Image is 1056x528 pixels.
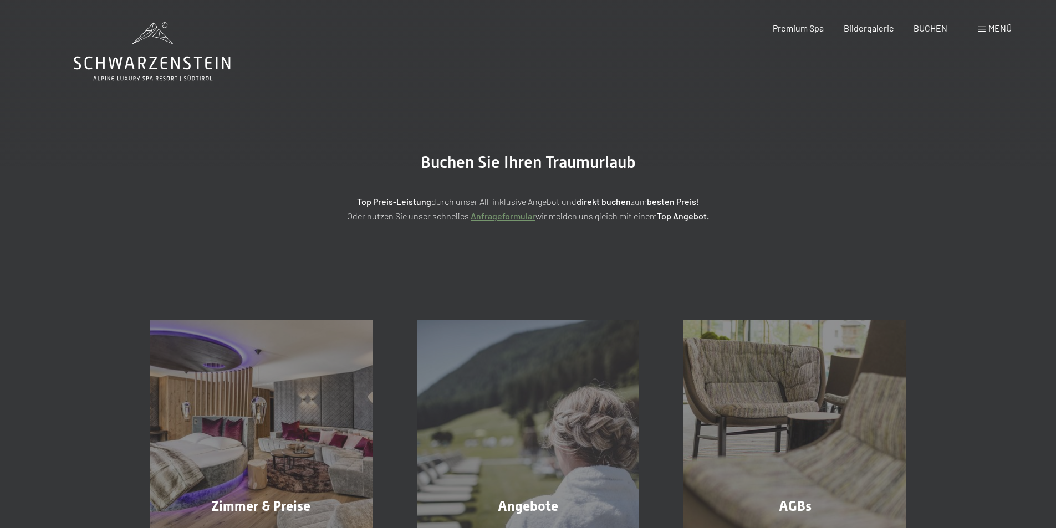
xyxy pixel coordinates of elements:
[577,196,631,207] strong: direkt buchen
[914,23,947,33] a: BUCHEN
[498,498,558,514] span: Angebote
[211,498,310,514] span: Zimmer & Preise
[251,194,805,223] p: durch unser All-inklusive Angebot und zum ! Oder nutzen Sie unser schnelles wir melden uns gleich...
[773,23,824,33] a: Premium Spa
[471,211,535,221] a: Anfrageformular
[844,23,894,33] a: Bildergalerie
[421,152,636,172] span: Buchen Sie Ihren Traumurlaub
[988,23,1012,33] span: Menü
[647,196,696,207] strong: besten Preis
[357,196,431,207] strong: Top Preis-Leistung
[779,498,812,514] span: AGBs
[657,211,709,221] strong: Top Angebot.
